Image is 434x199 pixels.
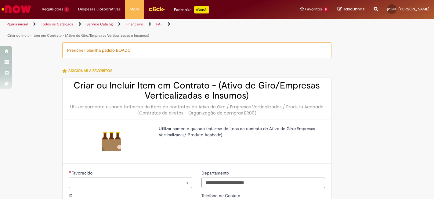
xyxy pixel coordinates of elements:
p: Utilizar somente quando tratar-se de itens de contrato de Ativo de Giro/Empresas Verticalizadas/ ... [159,126,320,138]
span: ID [69,193,74,198]
span: More [130,6,139,12]
div: Prencher planilha padrão BOADC [62,42,331,58]
div: Padroniza [174,6,209,13]
ul: Trilhas de página [5,19,285,41]
button: Adicionar a Favoritos [62,64,116,77]
span: Telefone de Contato [201,193,241,198]
a: Service Catalog [86,22,113,27]
a: Criar ou Incluir Item em Contrato - (Ativo de Giro/Empresas Verticalizadas e Insumos) [7,33,149,38]
span: 5 [323,7,328,12]
span: Departamento [201,170,230,176]
a: PAF [156,22,162,27]
span: Favoritos [305,6,322,12]
h2: Criar ou Incluir Item em Contrato - (Ativo de Giro/Empresas Verticalizadas e Insumos) [69,81,325,101]
img: ServiceNow [1,3,32,15]
img: Criar ou Incluir Item em Contrato - (Ativo de Giro/Empresas Verticalizadas e Insumos) [102,132,121,151]
span: Rascunhos [343,6,365,12]
span: [PERSON_NAME] [399,6,429,12]
a: Financeiro [126,22,143,27]
a: Página inicial [7,22,28,27]
p: +GenAi [194,6,209,13]
span: [PERSON_NAME] [387,7,411,11]
a: Todos os Catálogos [41,22,73,27]
a: Limpar campo Favorecido [69,178,192,188]
span: Despesas Corporativas [78,6,121,12]
span: Adicionar a Favoritos [68,68,112,73]
div: Utilizar somente quando tratar-se de itens de contratos de Ativo de Giro / Empresas Verticalizada... [69,104,325,116]
span: Requisições [42,6,63,12]
img: click_logo_yellow_360x200.png [148,4,165,13]
a: Rascunhos [338,6,365,12]
span: Necessários - Favorecido [71,170,94,176]
span: Necessários [69,171,71,173]
input: Departamento [201,178,325,188]
span: 1 [64,7,69,12]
